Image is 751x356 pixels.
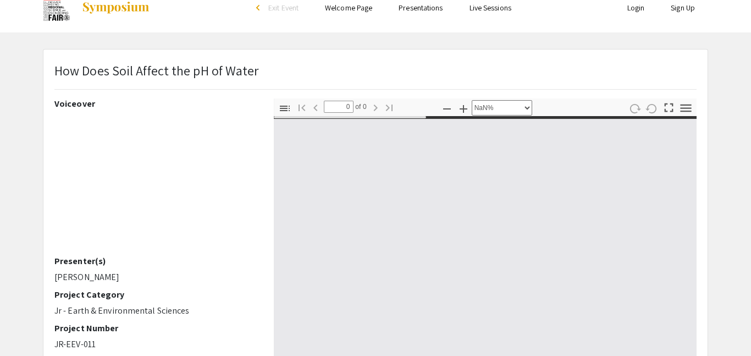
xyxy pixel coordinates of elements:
h2: Presenter(s) [54,256,257,266]
select: Zoom [472,100,532,116]
a: Welcome Page [325,3,372,13]
a: Login [627,3,645,13]
p: JR-EEV-011 [54,338,257,351]
p: Jr - Earth & Environmental Sciences [54,304,257,317]
h2: Voiceover [54,98,257,109]
button: Zoom In [454,100,473,116]
h2: Project Number [54,323,257,333]
button: Previous Page [306,99,325,115]
a: Presentations [399,3,443,13]
h2: Project Category [54,289,257,300]
button: Go to First Page [292,99,311,115]
span: of 0 [354,101,367,113]
button: Switch to Presentation Mode [660,98,678,114]
button: Tools [677,100,695,116]
p: How Does Soil Affect the pH of Water [54,61,259,80]
button: Next Page [366,99,385,115]
iframe: WIN 20230210 12 17 18 Pro [54,113,257,256]
button: Rotate Counterclockwise [643,100,661,116]
img: Symposium by ForagerOne [81,1,150,14]
button: Toggle Sidebar [275,100,294,116]
span: Exit Event [268,3,299,13]
input: Page [324,101,354,113]
p: [PERSON_NAME] [54,271,257,284]
div: arrow_back_ios [256,4,263,11]
a: Live Sessions [470,3,511,13]
button: Go to Last Page [380,99,399,115]
a: Sign Up [671,3,695,13]
button: Zoom Out [438,100,456,116]
button: Rotate Clockwise [626,100,644,116]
